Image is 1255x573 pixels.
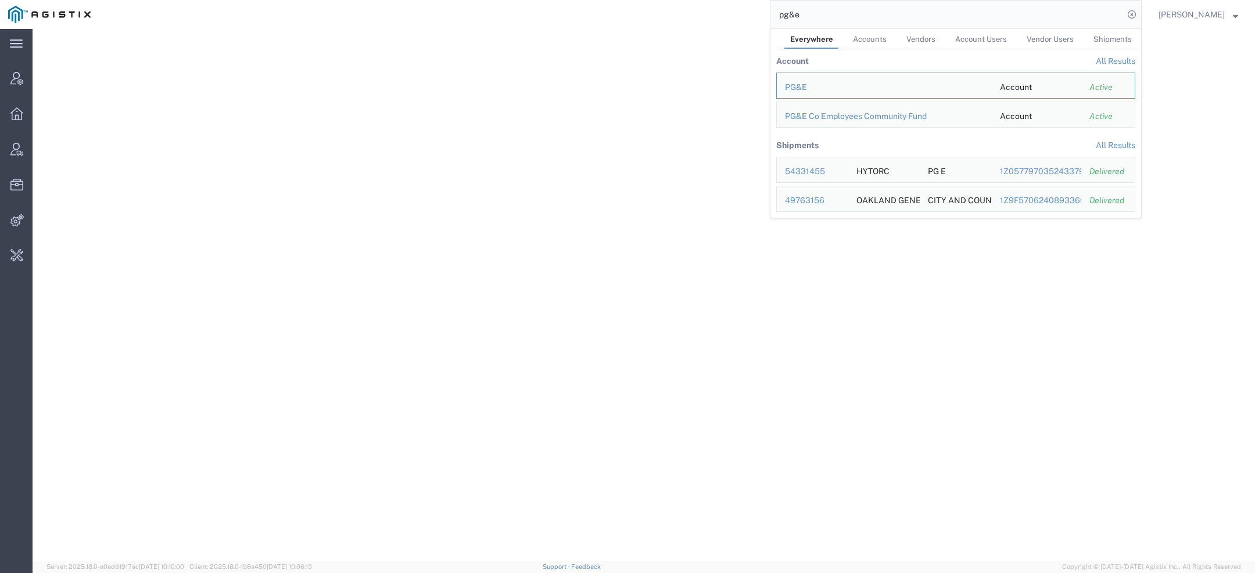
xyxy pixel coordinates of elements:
span: Copyright © [DATE]-[DATE] Agistix Inc., All Rights Reserved [1062,562,1241,572]
div: PG&E Co Employees Community Fund [785,110,984,122]
span: Everywhere [790,35,833,44]
span: Vendor Users [1027,35,1074,44]
div: Active [1089,81,1127,93]
span: Client: 2025.18.0-198a450 [189,563,312,570]
div: PG E [928,157,946,182]
div: HYTORC [856,157,890,182]
span: Server: 2025.18.0-a0edd1917ac [46,563,184,570]
span: [DATE] 10:10:00 [139,563,184,570]
div: Delivered [1089,194,1127,207]
span: Kaitlyn Hostetler [1159,8,1225,21]
div: 49763156 [785,194,840,207]
div: Active [1089,110,1127,122]
a: View all shipments found by criterion [1096,140,1135,150]
th: Shipments [776,134,819,157]
div: CITY AND COUNTY OF SF [928,186,984,211]
div: OAKLAND GENERAL OFFICE [856,186,912,211]
img: logo [8,6,91,23]
a: View all accounts found by criterion [1096,56,1135,66]
a: Feedback [571,563,601,570]
span: Account Users [955,35,1007,44]
div: PG&E [785,81,984,93]
iframe: FS Legacy Container [33,29,1255,561]
button: [PERSON_NAME] [1158,8,1239,21]
div: Delivered [1089,165,1127,178]
span: Shipments [1093,35,1132,44]
input: Search for shipment number, reference number [770,1,1124,28]
th: Account [776,49,848,73]
div: 1Z0577970352433795 [1000,165,1074,178]
span: Accounts [853,35,887,44]
span: [DATE] 10:06:13 [267,563,312,570]
td: Account [992,102,1082,128]
td: Account [992,73,1082,99]
span: Vendors [906,35,935,44]
div: 1Z9F57062408933600 [1000,194,1074,207]
table: Search Results [776,49,1141,218]
div: 54331455 [785,165,840,178]
a: Support [543,563,572,570]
